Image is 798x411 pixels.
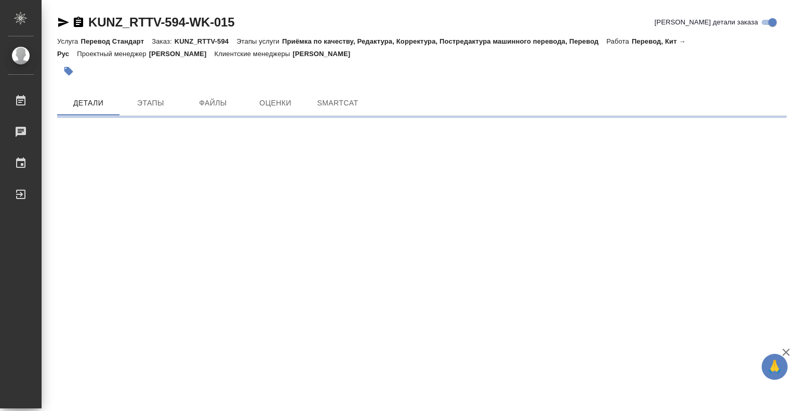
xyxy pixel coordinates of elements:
span: [PERSON_NAME] детали заказа [655,17,758,28]
button: Скопировать ссылку [72,16,85,29]
span: Детали [63,97,113,110]
p: Этапы услуги [236,37,282,45]
p: Проектный менеджер [77,50,149,58]
span: Файлы [188,97,238,110]
span: Этапы [126,97,176,110]
button: Добавить тэг [57,60,80,83]
span: 🙏 [766,356,783,378]
p: Перевод Стандарт [81,37,152,45]
p: Услуга [57,37,81,45]
p: Клиентские менеджеры [215,50,293,58]
p: [PERSON_NAME] [149,50,215,58]
p: [PERSON_NAME] [292,50,358,58]
button: 🙏 [762,354,788,380]
p: Работа [606,37,632,45]
p: KUNZ_RTTV-594 [175,37,236,45]
p: Приёмка по качеству, Редактура, Корректура, Постредактура машинного перевода, Перевод [282,37,606,45]
button: Скопировать ссылку для ЯМессенджера [57,16,70,29]
span: Оценки [250,97,300,110]
span: SmartCat [313,97,363,110]
a: KUNZ_RTTV-594-WK-015 [88,15,234,29]
p: Заказ: [152,37,174,45]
